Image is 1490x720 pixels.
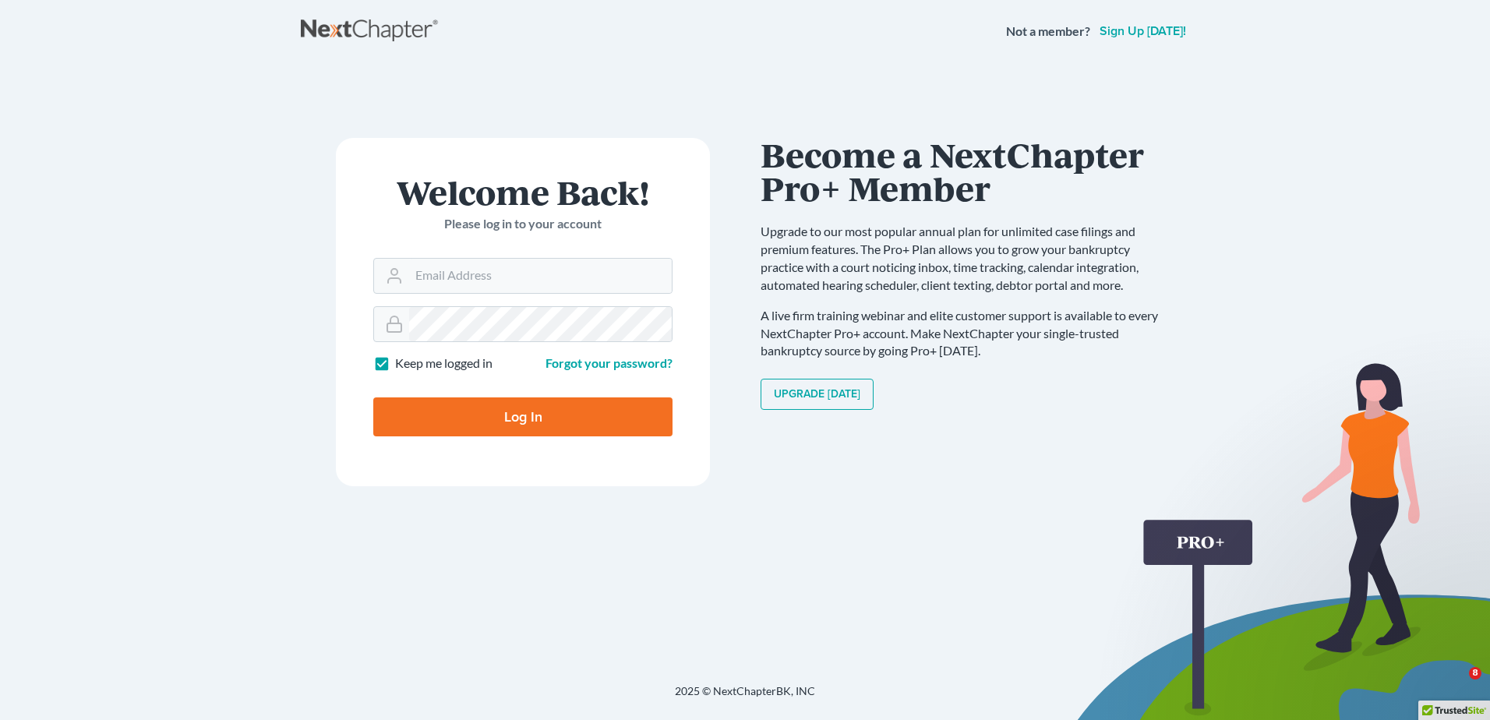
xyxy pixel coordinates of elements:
[373,175,673,209] h1: Welcome Back!
[1096,25,1189,37] a: Sign up [DATE]!
[1469,667,1481,679] span: 8
[373,397,673,436] input: Log In
[761,307,1174,361] p: A live firm training webinar and elite customer support is available to every NextChapter Pro+ ac...
[761,379,874,410] a: Upgrade [DATE]
[1437,667,1474,704] iframe: Intercom live chat
[409,259,672,293] input: Email Address
[546,355,673,370] a: Forgot your password?
[1006,23,1090,41] strong: Not a member?
[395,355,493,372] label: Keep me logged in
[761,223,1174,294] p: Upgrade to our most popular annual plan for unlimited case filings and premium features. The Pro+...
[373,215,673,233] p: Please log in to your account
[301,683,1189,711] div: 2025 © NextChapterBK, INC
[761,138,1174,204] h1: Become a NextChapter Pro+ Member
